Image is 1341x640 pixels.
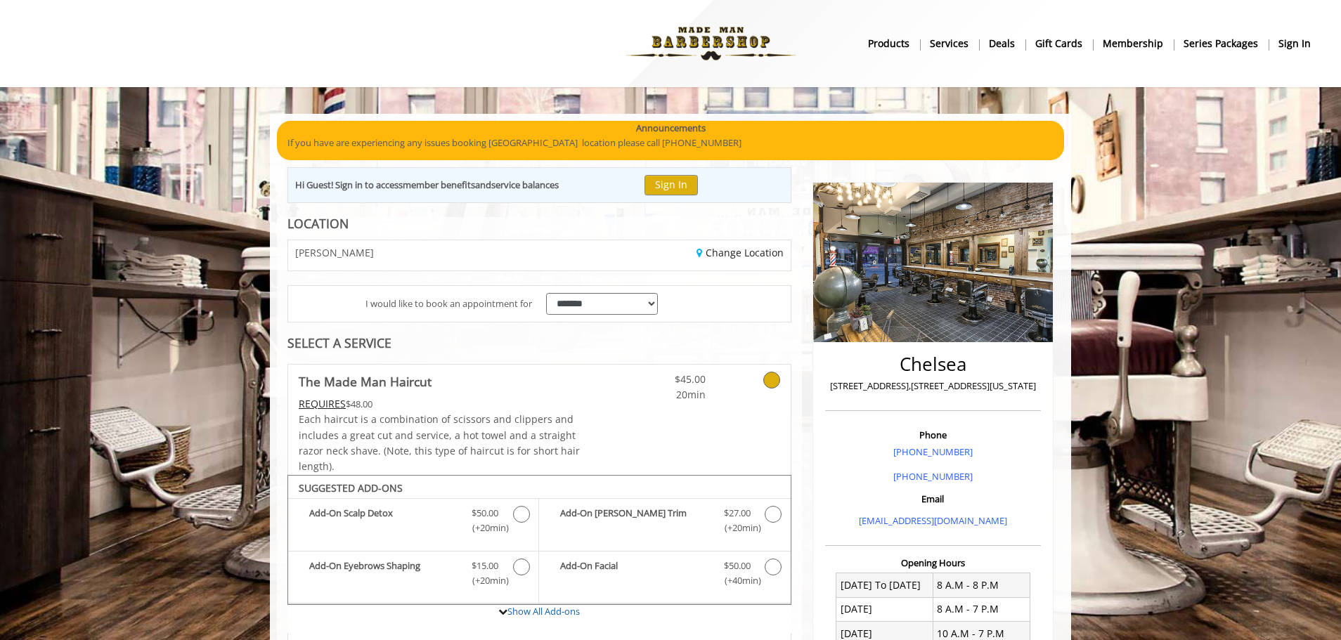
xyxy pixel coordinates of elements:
[365,296,532,311] span: I would like to book an appointment for
[287,475,791,606] div: The Made Man Haircut Add-onS
[299,397,346,410] span: This service needs some Advance to be paid before we block your appointment
[491,178,559,191] b: service balances
[309,506,458,535] b: Add-On Scalp Detox
[403,178,475,191] b: member benefits
[868,36,909,51] b: products
[472,506,498,521] span: $50.00
[893,470,973,483] a: [PHONE_NUMBER]
[287,337,791,350] div: SELECT A SERVICE
[472,559,498,573] span: $15.00
[829,494,1037,504] h3: Email
[299,412,580,473] span: Each haircut is a combination of scissors and clippers and includes a great cut and service, a ho...
[920,33,979,53] a: ServicesServices
[546,559,783,592] label: Add-On Facial
[1025,33,1093,53] a: Gift cardsgift cards
[724,506,751,521] span: $27.00
[930,36,968,51] b: Services
[697,246,784,259] a: Change Location
[295,178,559,192] div: Hi Guest! Sign in to access and
[560,559,709,588] b: Add-On Facial
[287,215,349,232] b: LOCATION
[295,559,531,592] label: Add-On Eyebrows Shaping
[836,573,933,597] td: [DATE] To [DATE]
[933,597,1030,621] td: 8 A.M - 7 P.M
[636,121,706,136] b: Announcements
[933,573,1030,597] td: 8 A.M - 8 P.M
[546,506,783,539] label: Add-On Beard Trim
[1184,36,1258,51] b: Series packages
[825,558,1041,568] h3: Opening Hours
[716,521,758,535] span: (+20min )
[299,396,581,412] div: $48.00
[623,372,706,387] span: $45.00
[1103,36,1163,51] b: Membership
[724,559,751,573] span: $50.00
[716,573,758,588] span: (+40min )
[859,514,1007,527] a: [EMAIL_ADDRESS][DOMAIN_NAME]
[299,372,432,391] b: The Made Man Haircut
[614,5,808,82] img: Made Man Barbershop logo
[1278,36,1311,51] b: sign in
[893,445,973,458] a: [PHONE_NUMBER]
[295,247,374,258] span: [PERSON_NAME]
[1174,33,1269,53] a: Series packagesSeries packages
[287,136,1054,150] p: If you have are experiencing any issues booking [GEOGRAPHIC_DATA] location please call [PHONE_NUM...
[644,175,698,195] button: Sign In
[1093,33,1174,53] a: MembershipMembership
[1269,33,1321,53] a: sign insign in
[1035,36,1082,51] b: gift cards
[829,354,1037,374] h2: Chelsea
[299,481,403,495] b: SUGGESTED ADD-ONS
[623,387,706,403] span: 20min
[829,379,1037,393] p: [STREET_ADDRESS],[STREET_ADDRESS][US_STATE]
[309,559,458,588] b: Add-On Eyebrows Shaping
[507,605,580,618] a: Show All Add-ons
[295,506,531,539] label: Add-On Scalp Detox
[829,430,1037,440] h3: Phone
[989,36,1015,51] b: Deals
[836,597,933,621] td: [DATE]
[465,521,506,535] span: (+20min )
[465,573,506,588] span: (+20min )
[858,33,920,53] a: Productsproducts
[979,33,1025,53] a: DealsDeals
[560,506,709,535] b: Add-On [PERSON_NAME] Trim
